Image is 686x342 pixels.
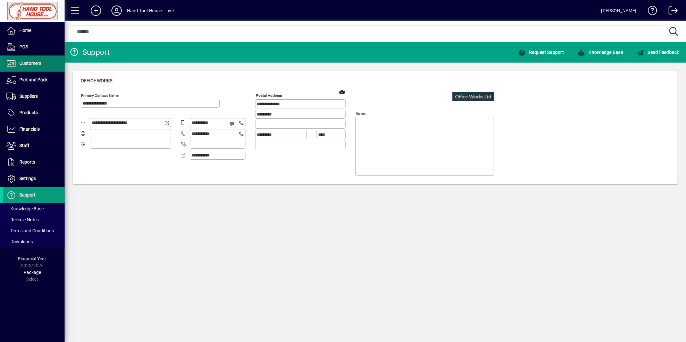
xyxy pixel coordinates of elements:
[356,111,366,116] mat-label: Notes
[601,5,637,16] div: [PERSON_NAME]
[3,225,65,236] a: Terms and Conditions
[3,55,65,72] a: Customers
[3,121,65,137] a: Financials
[81,93,119,98] mat-label: Primary Contact Name
[18,256,47,261] span: Financial Year
[86,5,106,16] button: Add
[3,203,65,214] a: Knowledge Base
[3,154,65,170] a: Reports
[19,159,35,165] span: Reports
[6,206,44,211] span: Knowledge Base
[3,88,65,105] a: Suppliers
[127,5,174,16] div: Hand Tool House - Live
[6,239,33,244] span: Downloads
[6,228,54,233] span: Terms and Conditions
[518,50,564,55] span: Request Support
[637,50,679,55] span: Send Feedback
[6,217,39,222] span: Release Notes
[576,46,625,58] button: Knowledge Base
[3,236,65,247] a: Downloads
[3,171,65,187] a: Settings
[81,78,112,83] span: Office Works
[577,50,623,55] span: Knowledge Base
[3,23,65,39] a: Home
[19,126,40,132] span: Financials
[516,46,566,58] button: Request Support
[225,116,240,131] button: Send SMS
[337,86,347,97] a: View on map
[571,46,630,58] a: Knowledge Base
[3,105,65,121] a: Products
[635,46,681,58] button: Send Feedback
[643,1,657,22] a: Knowledge Base
[3,138,65,154] a: Staff
[19,143,29,148] span: Staff
[3,72,65,88] a: Pick and Pack
[69,47,110,57] div: Support
[106,5,127,16] button: Profile
[19,176,36,181] span: Settings
[664,1,678,22] a: Logout
[19,28,31,33] span: Home
[19,192,36,197] span: Support
[19,77,47,82] span: Pick and Pack
[3,39,65,55] a: POS
[19,94,38,99] span: Suppliers
[19,44,28,49] span: POS
[24,270,41,275] span: Package
[19,61,41,66] span: Customers
[19,110,38,115] span: Products
[3,214,65,225] a: Release Notes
